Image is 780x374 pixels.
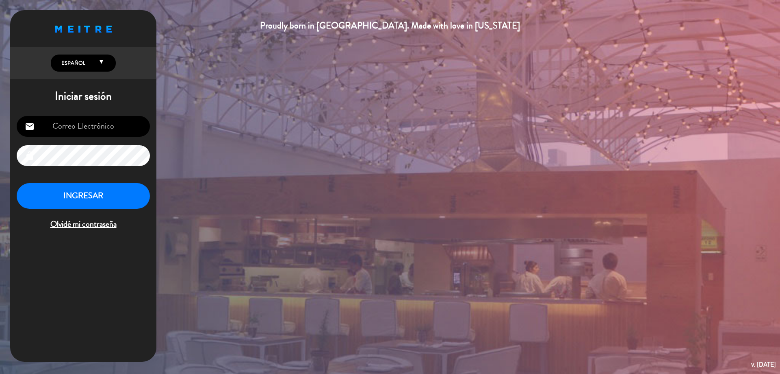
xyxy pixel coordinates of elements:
div: v. [DATE] [751,359,776,370]
h1: Iniciar sesión [10,90,156,103]
i: email [25,122,35,131]
span: Español [59,59,85,67]
button: INGRESAR [17,183,150,209]
i: lock [25,151,35,161]
span: Olvidé mi contraseña [17,218,150,231]
input: Correo Electrónico [17,116,150,137]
